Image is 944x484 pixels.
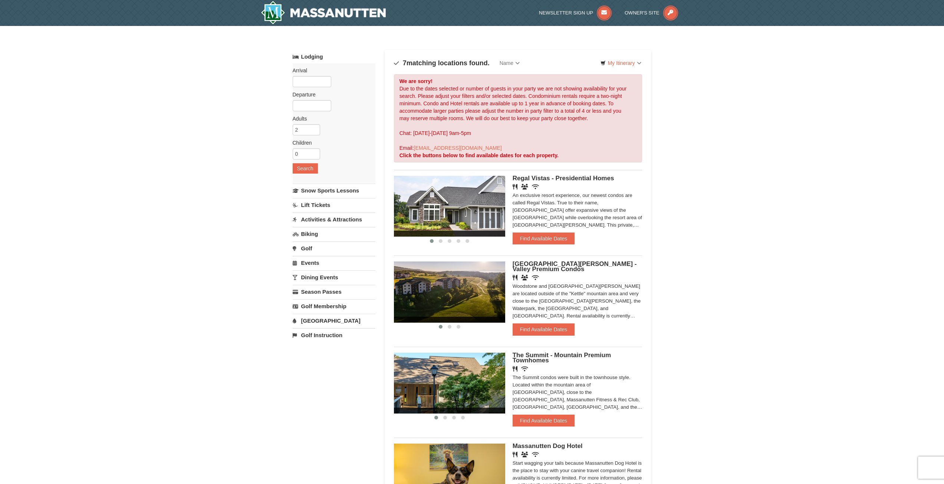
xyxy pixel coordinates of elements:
[293,163,318,174] button: Search
[293,91,370,98] label: Departure
[261,1,386,24] img: Massanutten Resort Logo
[513,283,642,320] div: Woodstone and [GEOGRAPHIC_DATA][PERSON_NAME] are located outside of the "Kettle" mountain area an...
[414,145,502,151] a: [EMAIL_ADDRESS][DOMAIN_NAME]
[513,323,575,335] button: Find Available Dates
[394,59,490,67] h4: matching locations found.
[513,260,637,273] span: [GEOGRAPHIC_DATA][PERSON_NAME] - Valley Premium Condos
[625,10,660,16] span: Owner's Site
[293,285,375,299] a: Season Passes
[539,10,593,16] span: Newsletter Sign Up
[513,452,517,457] i: Restaurant
[513,275,517,280] i: Restaurant
[399,78,432,84] strong: We are sorry!
[513,184,517,190] i: Restaurant
[293,139,370,146] label: Children
[293,314,375,327] a: [GEOGRAPHIC_DATA]
[403,59,407,67] span: 7
[521,275,528,280] i: Banquet Facilities
[293,198,375,212] a: Lift Tickets
[293,213,375,226] a: Activities & Attractions
[596,57,646,69] a: My Itinerary
[539,10,612,16] a: Newsletter Sign Up
[394,74,642,162] div: Due to the dates selected or number of guests in your party we are not showing availability for y...
[513,374,642,411] div: The Summit condos were built in the townhouse style. Located within the mountain area of [GEOGRAP...
[293,115,370,122] label: Adults
[521,184,528,190] i: Banquet Facilities
[293,241,375,255] a: Golf
[293,50,375,63] a: Lodging
[513,366,517,372] i: Restaurant
[293,299,375,313] a: Golf Membership
[293,256,375,270] a: Events
[261,1,386,24] a: Massanutten Resort
[521,452,528,457] i: Banquet Facilities
[532,184,539,190] i: Wireless Internet (free)
[513,442,583,450] span: Massanutten Dog Hotel
[293,328,375,342] a: Golf Instruction
[513,233,575,244] button: Find Available Dates
[293,67,370,74] label: Arrival
[521,366,528,372] i: Wireless Internet (free)
[513,175,614,182] span: Regal Vistas - Presidential Homes
[399,152,559,158] strong: Click the buttons below to find available dates for each property.
[625,10,678,16] a: Owner's Site
[513,192,642,229] div: An exclusive resort experience, our newest condos are called Regal Vistas. True to their name, [G...
[513,352,611,364] span: The Summit - Mountain Premium Townhomes
[293,270,375,284] a: Dining Events
[513,415,575,427] button: Find Available Dates
[532,452,539,457] i: Wireless Internet (free)
[494,56,525,70] a: Name
[293,227,375,241] a: Biking
[293,184,375,197] a: Snow Sports Lessons
[532,275,539,280] i: Wireless Internet (free)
